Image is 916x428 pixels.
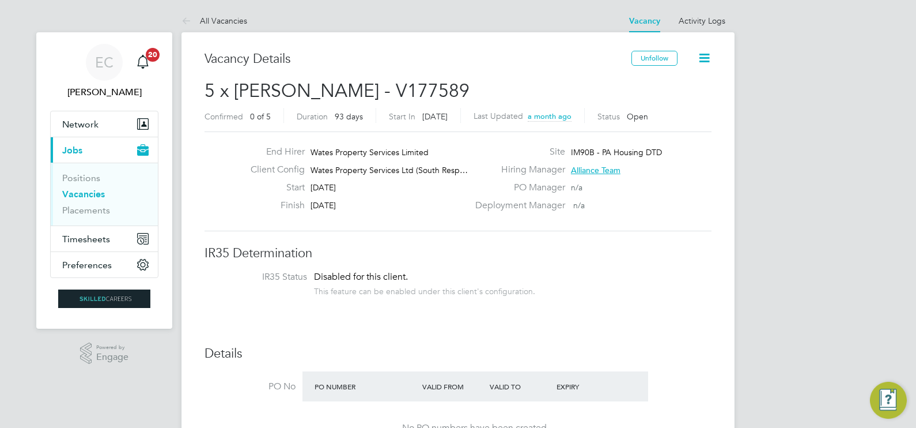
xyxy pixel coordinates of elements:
a: All Vacancies [181,16,247,26]
label: PO No [205,381,296,393]
label: Last Updated [474,111,523,121]
div: PO Number [312,376,419,397]
label: Client Config [241,164,305,176]
a: 20 [131,44,154,81]
a: EC[PERSON_NAME] [50,44,158,99]
label: Site [468,146,565,158]
span: Preferences [62,260,112,271]
div: This feature can be enabled under this client's configuration. [314,283,535,296]
button: Timesheets [51,226,158,251]
span: [DATE] [311,200,336,211]
label: End Hirer [241,146,305,158]
h3: Vacancy Details [205,51,631,67]
button: Jobs [51,137,158,163]
span: 5 x [PERSON_NAME] - V177589 [205,80,470,102]
div: Valid From [419,376,487,397]
span: Timesheets [62,234,110,245]
label: Duration [297,111,328,122]
a: Go to home page [50,290,158,308]
span: Jobs [62,145,82,156]
button: Preferences [51,252,158,277]
label: Start In [389,111,415,122]
a: Activity Logs [679,16,725,26]
span: n/a [573,200,585,211]
span: Ernie Crowe [50,85,158,99]
span: a month ago [528,111,571,121]
button: Network [51,111,158,137]
label: Hiring Manager [468,164,565,176]
span: 20 [146,48,160,62]
span: [DATE] [422,111,448,122]
label: Status [597,111,620,122]
label: Start [241,182,305,194]
a: Vacancy [629,16,660,26]
label: Deployment Manager [468,200,565,212]
h3: IR35 Determination [205,245,711,262]
button: Engage Resource Center [870,382,907,419]
span: Powered by [96,343,128,352]
a: Placements [62,205,110,216]
span: Open [627,111,648,122]
label: IR35 Status [216,271,307,283]
button: Unfollow [631,51,677,66]
span: EC [95,55,113,70]
span: 93 days [335,111,363,122]
span: IM90B - PA Housing DTD [571,147,662,157]
nav: Main navigation [36,32,172,329]
label: Finish [241,200,305,212]
img: skilledcareers-logo-retina.png [58,290,150,308]
span: [DATE] [311,182,336,193]
span: 0 of 5 [250,111,271,122]
div: Jobs [51,163,158,226]
label: Confirmed [205,111,243,122]
span: Disabled for this client. [314,271,408,283]
span: Network [62,119,99,130]
h3: Details [205,346,711,362]
a: Positions [62,172,100,183]
a: Vacancies [62,189,105,200]
span: Alliance Team [571,165,620,175]
a: Powered byEngage [80,343,129,365]
span: Wates Property Services Limited [311,147,429,157]
span: n/a [571,182,582,193]
label: PO Manager [468,182,565,194]
div: Expiry [554,376,621,397]
div: Valid To [487,376,554,397]
span: Wates Property Services Ltd (South Resp… [311,165,468,175]
span: Engage [96,352,128,362]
